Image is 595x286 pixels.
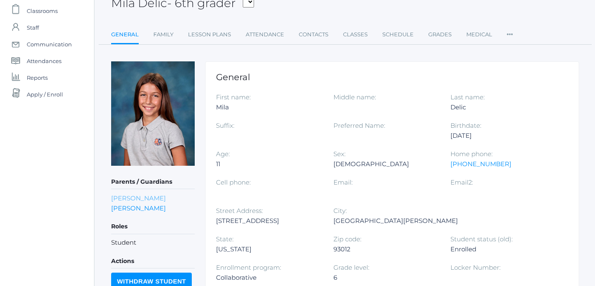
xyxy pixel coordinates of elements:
[27,69,48,86] span: Reports
[27,36,72,53] span: Communication
[27,53,61,69] span: Attendances
[216,216,321,226] div: [STREET_ADDRESS]
[111,220,195,234] h5: Roles
[111,175,195,189] h5: Parents / Guardians
[450,121,481,129] label: Birthdate:
[216,207,263,215] label: Street Address:
[466,26,492,43] a: Medical
[111,238,195,248] li: Student
[450,160,511,168] a: [PHONE_NUMBER]
[450,102,555,112] div: Delic
[27,86,63,103] span: Apply / Enroll
[333,235,361,243] label: Zip code:
[333,244,438,254] div: 93012
[333,178,353,186] label: Email:
[216,244,321,254] div: [US_STATE]
[450,178,473,186] label: Email2:
[450,235,513,243] label: Student status (old):
[216,235,234,243] label: State:
[216,263,281,271] label: Enrollment program:
[450,150,493,158] label: Home phone:
[216,102,321,112] div: Mila
[216,121,234,129] label: Suffix:
[216,72,568,82] h1: General
[216,150,230,158] label: Age:
[216,159,321,169] div: 11
[111,61,195,166] img: Mila Delic
[216,178,251,186] label: Cell phone:
[333,207,347,215] label: City:
[188,26,231,43] a: Lesson Plans
[333,216,458,226] div: [GEOGRAPHIC_DATA][PERSON_NAME]
[333,273,438,283] div: 6
[382,26,414,43] a: Schedule
[111,194,166,202] a: [PERSON_NAME]
[27,3,58,19] span: Classrooms
[333,93,376,101] label: Middle name:
[450,244,555,254] div: Enrolled
[111,204,166,212] a: [PERSON_NAME]
[111,254,195,268] h5: Actions
[153,26,173,43] a: Family
[333,263,369,271] label: Grade level:
[216,273,321,283] div: Collaborative
[27,19,39,36] span: Staff
[111,26,139,44] a: General
[450,93,485,101] label: Last name:
[246,26,284,43] a: Attendance
[216,93,251,101] label: First name:
[333,121,385,129] label: Preferred Name:
[450,263,501,271] label: Locker Number:
[343,26,368,43] a: Classes
[333,159,438,169] div: [DEMOGRAPHIC_DATA]
[428,26,452,43] a: Grades
[450,131,555,141] div: [DATE]
[333,150,346,158] label: Sex:
[299,26,328,43] a: Contacts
